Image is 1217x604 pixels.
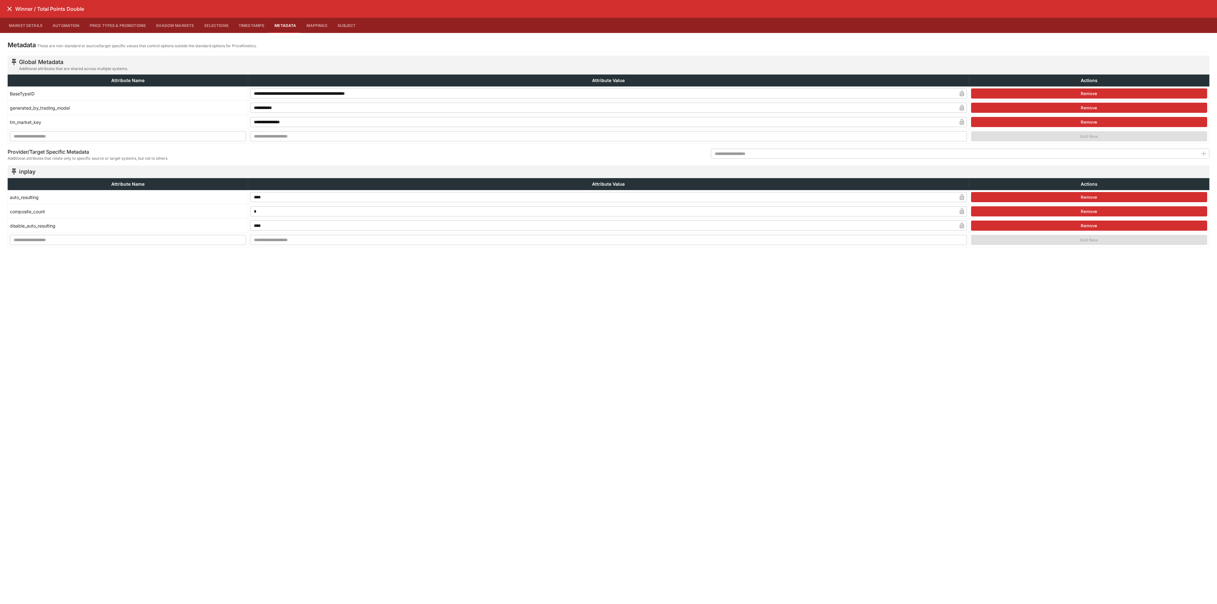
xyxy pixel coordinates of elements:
button: Selections [199,18,234,33]
th: Actions [969,75,1209,87]
button: Timestamps [234,18,270,33]
span: Additional attributes that are shared across multiple systems. [19,66,128,72]
td: composite_count [8,204,248,219]
button: Shadow Markets [151,18,199,33]
td: auto_resulting [8,190,248,204]
th: Attribute Name [8,178,248,190]
th: Attribute Value [248,178,969,190]
button: Mappings [301,18,332,33]
td: BaseTypeID [8,87,248,101]
button: Subject [332,18,361,33]
h4: Metadata [8,41,36,49]
p: These are non-standard or source/target specific values that control options outside the standard... [37,43,257,49]
button: Automation [48,18,85,33]
td: tm_market_key [8,115,248,129]
h5: inplay [19,168,35,175]
th: Actions [969,178,1209,190]
button: Remove [971,221,1207,231]
button: Remove [971,206,1207,216]
td: generated_by_trading_model [8,101,248,115]
button: Remove [971,88,1207,99]
button: Metadata [269,18,301,33]
button: Remove [971,103,1207,113]
th: Attribute Value [248,75,969,87]
button: Price Types & Promotions [85,18,151,33]
span: Additional attributes that relate only to specific source or target systems, but not to others. [8,155,168,162]
button: Remove [971,192,1207,202]
button: Remove [971,117,1207,127]
h6: Provider/Target Specific Metadata [8,149,168,155]
th: Attribute Name [8,75,248,87]
h5: Global Metadata [19,58,128,66]
h6: Winner / Total Points Double [15,6,84,12]
button: Market Details [4,18,48,33]
button: close [4,3,15,15]
td: disable_auto_resulting [8,219,248,233]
